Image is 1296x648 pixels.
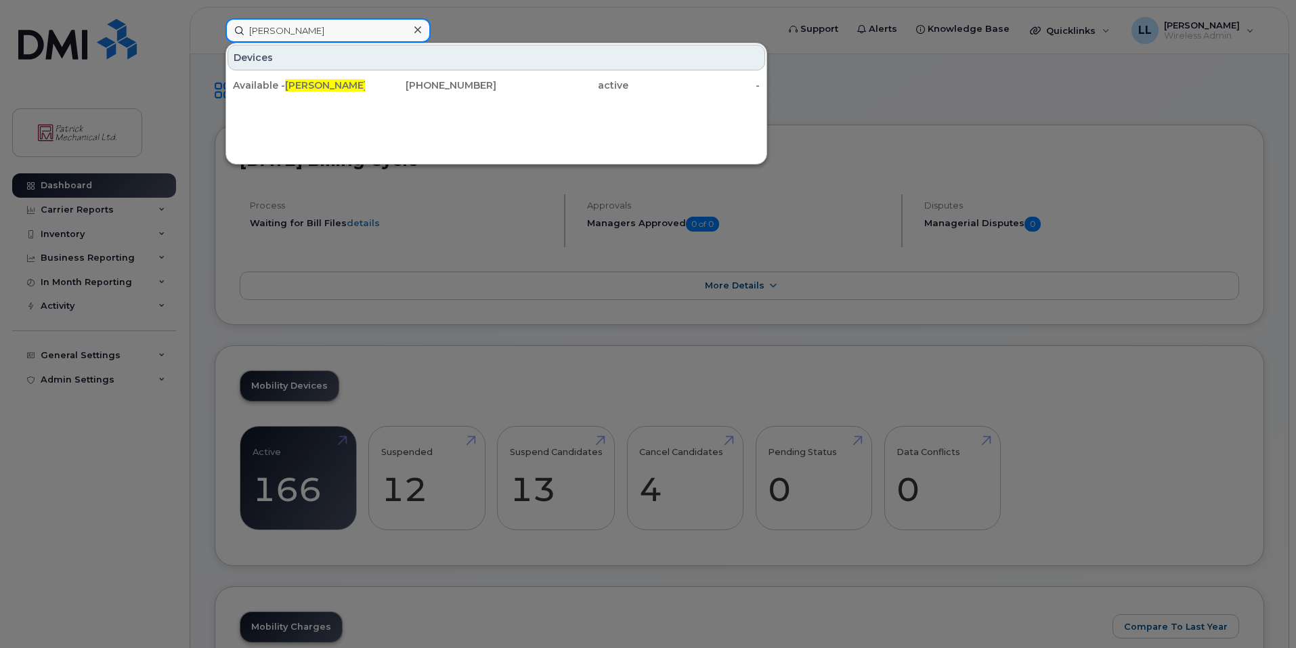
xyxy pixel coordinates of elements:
div: Available - [PERSON_NAME] [233,79,365,92]
span: [PERSON_NAME] [285,79,367,91]
div: Devices [228,45,765,70]
div: [PHONE_NUMBER] [365,79,497,92]
div: active [496,79,628,92]
a: Available -[PERSON_NAME][PERSON_NAME][PHONE_NUMBER]active- [228,73,765,98]
div: - [628,79,760,92]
